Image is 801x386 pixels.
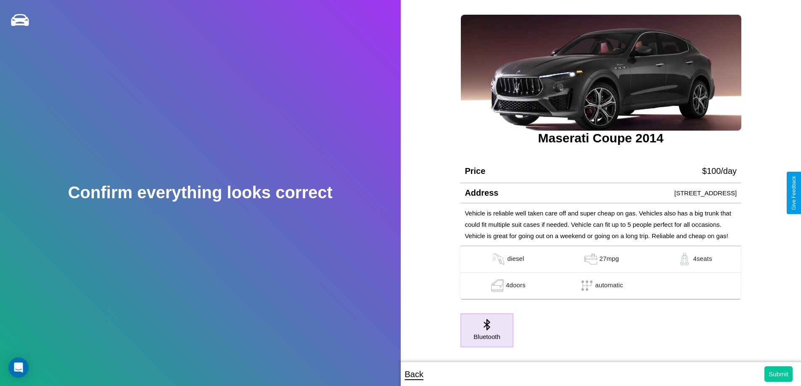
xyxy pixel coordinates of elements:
h3: Maserati Coupe 2014 [460,131,741,145]
p: 4 doors [506,279,526,292]
p: 4 seats [693,253,712,265]
p: automatic [595,279,623,292]
img: gas [489,279,506,292]
p: $ 100 /day [702,163,737,179]
p: 27 mpg [599,253,619,265]
div: Give Feedback [791,176,797,210]
p: diesel [507,253,524,265]
img: gas [582,253,599,265]
h2: Confirm everything looks correct [68,183,333,202]
p: Vehicle is reliable well taken care off and super cheap on gas. Vehicles also has a big trunk tha... [465,207,737,242]
p: Bluetooth [473,331,500,342]
h4: Address [465,188,498,198]
img: gas [676,253,693,265]
h4: Price [465,166,485,176]
p: [STREET_ADDRESS] [674,187,737,199]
img: gas [490,253,507,265]
table: simple table [460,246,741,299]
button: Submit [764,366,793,382]
div: Open Intercom Messenger [8,357,29,378]
p: Back [405,367,423,382]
